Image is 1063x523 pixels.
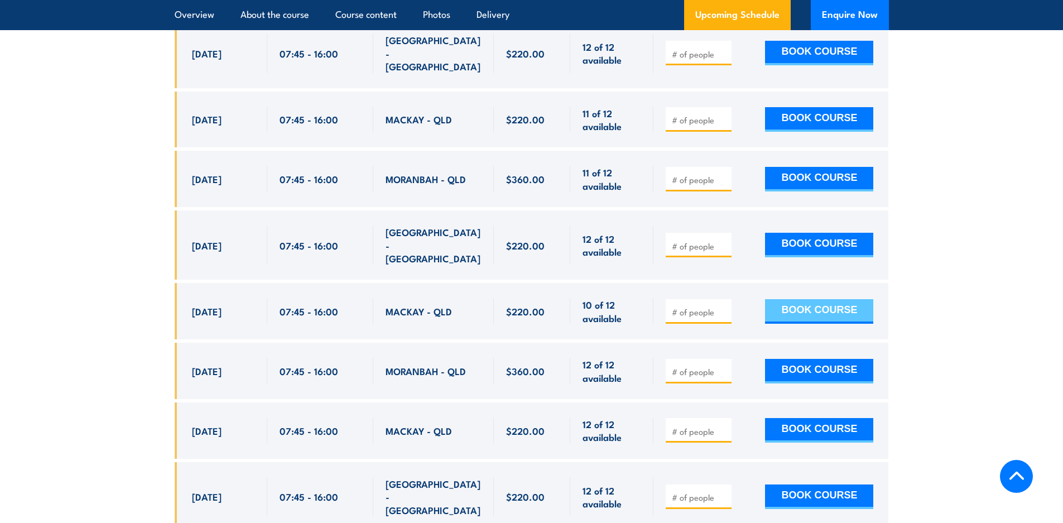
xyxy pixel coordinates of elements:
input: # of people [672,306,728,318]
button: BOOK COURSE [765,484,873,509]
span: $220.00 [506,239,545,252]
span: $360.00 [506,364,545,377]
button: BOOK COURSE [765,167,873,191]
button: BOOK COURSE [765,418,873,443]
span: $220.00 [506,47,545,60]
span: 12 of 12 available [583,40,641,66]
span: MORANBAH - QLD [386,364,466,377]
span: MACKAY - QLD [386,305,452,318]
span: [DATE] [192,113,222,126]
span: [DATE] [192,172,222,185]
button: BOOK COURSE [765,359,873,383]
span: 07:45 - 16:00 [280,305,338,318]
input: # of people [672,174,728,185]
input: # of people [672,492,728,503]
span: 12 of 12 available [583,358,641,384]
span: [GEOGRAPHIC_DATA] - [GEOGRAPHIC_DATA] [386,477,482,516]
span: 07:45 - 16:00 [280,490,338,503]
span: $220.00 [506,113,545,126]
span: MACKAY - QLD [386,113,452,126]
input: # of people [672,241,728,252]
span: 07:45 - 16:00 [280,172,338,185]
span: 12 of 12 available [583,418,641,444]
span: 07:45 - 16:00 [280,364,338,377]
span: $360.00 [506,172,545,185]
span: [DATE] [192,424,222,437]
button: BOOK COURSE [765,41,873,65]
span: 07:45 - 16:00 [280,239,338,252]
span: [DATE] [192,239,222,252]
span: [DATE] [192,305,222,318]
span: 12 of 12 available [583,232,641,258]
button: BOOK COURSE [765,107,873,132]
span: [GEOGRAPHIC_DATA] - [GEOGRAPHIC_DATA] [386,225,482,265]
span: 07:45 - 16:00 [280,424,338,437]
span: [DATE] [192,364,222,377]
input: # of people [672,114,728,126]
span: MACKAY - QLD [386,424,452,437]
span: [DATE] [192,490,222,503]
button: BOOK COURSE [765,233,873,257]
input: # of people [672,49,728,60]
input: # of people [672,426,728,437]
span: $220.00 [506,490,545,503]
input: # of people [672,366,728,377]
span: 11 of 12 available [583,166,641,192]
span: $220.00 [506,305,545,318]
span: 12 of 12 available [583,484,641,510]
span: MORANBAH - QLD [386,172,466,185]
button: BOOK COURSE [765,299,873,324]
span: 07:45 - 16:00 [280,47,338,60]
span: [GEOGRAPHIC_DATA] - [GEOGRAPHIC_DATA] [386,33,482,73]
span: 10 of 12 available [583,298,641,324]
span: 07:45 - 16:00 [280,113,338,126]
span: [DATE] [192,47,222,60]
span: $220.00 [506,424,545,437]
span: 11 of 12 available [583,107,641,133]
